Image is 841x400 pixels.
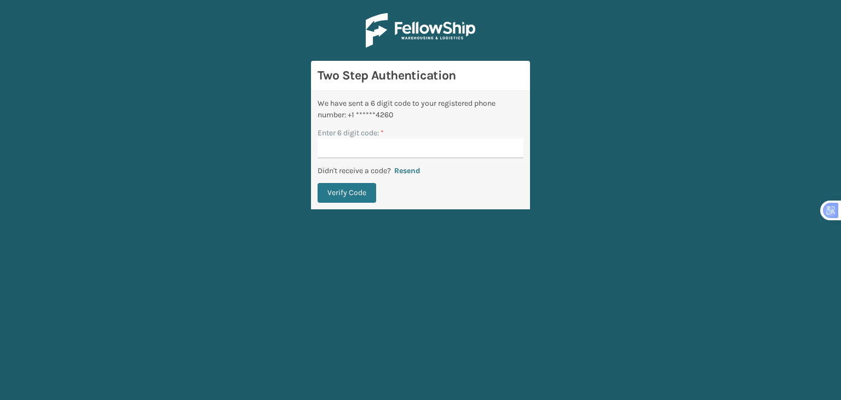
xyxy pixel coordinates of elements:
label: Enter 6 digit code: [318,127,384,139]
p: Didn't receive a code? [318,165,391,176]
img: Logo [366,13,475,48]
button: Resend [391,166,424,176]
h3: Two Step Authentication [318,67,523,84]
div: We have sent a 6 digit code to your registered phone number: +1 ******4260 [318,98,523,121]
button: Verify Code [318,183,376,203]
